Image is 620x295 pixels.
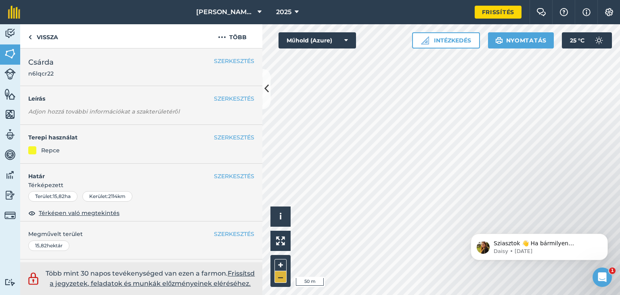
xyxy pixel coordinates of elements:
img: svg+xml;base64,PHN2ZyB4bWxucz0iaHR0cDovL3d3dy53My5vcmcvMjAwMC9zdmciIHdpZHRoPSI1NiIgaGVpZ2h0PSI2MC... [4,88,16,100]
font: Intézkedés [434,37,471,44]
font: 2025 [276,8,291,16]
font: [PERSON_NAME]. [196,8,255,16]
img: svg+xml;base64,PD94bWwgdmVyc2lvbj0iMS4wIiBlbmNvZGluZz0idXRmLTgiPz4KPCEtLSBHZW5lcmF0b3I6IEFkb2JlIE... [4,149,16,161]
img: svg+xml;base64,PD94bWwgdmVyc2lvbj0iMS4wIiBlbmNvZGluZz0idXRmLTgiPz4KPCEtLSBHZW5lcmF0b3I6IEFkb2JlIE... [4,129,16,141]
img: svg+xml;base64,PD94bWwgdmVyc2lvbj0iMS4wIiBlbmNvZGluZz0idXRmLTgiPz4KPCEtLSBHZW5lcmF0b3I6IEFkb2JlIE... [4,68,16,80]
a: Frissítés [475,6,522,19]
font: SZERKESZTÉS [214,173,254,180]
img: svg+xml;base64,PHN2ZyB4bWxucz0iaHR0cDovL3d3dy53My5vcmcvMjAwMC9zdmciIHdpZHRoPSI1NiIgaGVpZ2h0PSI2MC... [4,48,16,60]
img: Két átfedésben lévő szövegbuborék, a bal oldali buborék előtérben van [536,8,546,16]
font: Daisy • [DATE] [35,32,74,38]
button: Több [202,24,262,48]
img: svg+xml;base64,PHN2ZyB4bWxucz0iaHR0cDovL3d3dy53My5vcmcvMjAwMC9zdmciIHdpZHRoPSIyMCIgaGVpZ2h0PSIyNC... [218,32,226,42]
img: svg+xml;base64,PHN2ZyB4bWxucz0iaHR0cDovL3d3dy53My5vcmcvMjAwMC9zdmciIHdpZHRoPSIxOCIgaGVpZ2h0PSIyNC... [28,208,36,218]
font: : [52,193,53,199]
font: Vissza [37,34,58,41]
img: Egy kérdőjel ikon [559,8,569,16]
img: Fogaskerék ikon [604,8,614,16]
font: SZERKESZTÉS [214,95,254,102]
button: – [274,271,287,283]
button: Nyomtatás [488,32,554,48]
p: Üzenet Daisytől, 3 nappal ezelőtt küldve [35,31,139,38]
a: Vissza [20,24,66,48]
font: Sziasztok 👋 Ha bármilyen kérdésetek van az árainkkal kapcsolatban, vagy hogy melyik csomag a megf... [35,23,137,62]
button: Műhold (Azure) [279,32,356,48]
img: svg+xml;base64,PD94bWwgdmVyc2lvbj0iMS4wIiBlbmNvZGluZz0idXRmLTgiPz4KPCEtLSBHZW5lcmF0b3I6IEFkb2JlIE... [4,169,16,181]
font: 2114 [108,193,117,199]
font: Leírás [28,95,45,102]
font: Kerület [89,193,107,199]
font: ° [578,37,580,44]
button: SZERKESZTÉS [214,57,254,65]
button: SZERKESZTÉS [214,94,254,103]
img: svg+xml;base64,PD94bWwgdmVyc2lvbj0iMS4wIiBlbmNvZGluZz0idXRmLTgiPz4KPCEtLSBHZW5lcmF0b3I6IEFkb2JlIE... [4,210,16,221]
button: Intézkedés [412,32,480,48]
font: SZERKESZTÉS [214,230,254,238]
font: Megművelt terület [28,230,83,238]
img: svg+xml;base64,PD94bWwgdmVyc2lvbj0iMS4wIiBlbmNvZGluZz0idXRmLTgiPz4KPCEtLSBHZW5lcmF0b3I6IEFkb2JlIE... [4,278,16,286]
img: svg+xml;base64,PD94bWwgdmVyc2lvbj0iMS4wIiBlbmNvZGluZz0idXRmLTgiPz4KPCEtLSBHZW5lcmF0b3I6IEFkb2JlIE... [4,27,16,40]
img: Négy nyíl, egy balra fent, egy jobbra fent, egy jobbra lent és az utolsó balra lent mutat [276,236,285,245]
button: i [270,206,291,227]
img: svg+xml;base64,PD94bWwgdmVyc2lvbj0iMS4wIiBlbmNvZGluZz0idXRmLTgiPz4KPCEtLSBHZW5lcmF0b3I6IEFkb2JlIE... [4,189,16,201]
font: Műhold (Azure) [287,37,332,44]
font: ha [65,193,71,199]
font: Adjon hozzá további információkat a szakterületéről [28,108,180,115]
button: + [274,259,287,271]
iframe: Intercom értesítések [459,217,620,273]
font: hektár [47,242,63,249]
button: SZERKESZTÉS [214,230,254,238]
img: svg+xml;base64,PHN2ZyB4bWxucz0iaHR0cDovL3d3dy53My5vcmcvMjAwMC9zdmciIHdpZHRoPSIxNyIgaGVpZ2h0PSIxNy... [582,7,591,17]
font: Térképen való megtekintés [39,209,119,217]
font: 15,82 [53,193,65,199]
font: km [117,193,126,199]
span: i [279,211,282,221]
font: Frissítés [482,8,514,16]
font: Repce [41,147,60,154]
img: svg+xml;base64,PD94bWwgdmVyc2lvbj0iMS4wIiBlbmNvZGluZz0idXRmLTgiPz4KPCEtLSBHZW5lcmF0b3I6IEFkb2JlIE... [26,271,40,286]
button: Térképen való megtekintés [28,208,119,218]
img: fieldmargin logó [8,6,20,19]
button: SZERKESZTÉS [214,172,254,181]
font: 1 [611,268,614,273]
button: 25 °C [562,32,612,48]
font: n6lqcr22 [28,70,54,77]
font: SZERKESZTÉS [214,134,254,141]
img: svg+xml;base64,PHN2ZyB4bWxucz0iaHR0cDovL3d3dy53My5vcmcvMjAwMC9zdmciIHdpZHRoPSI1NiIgaGVpZ2h0PSI2MC... [4,108,16,120]
img: svg+xml;base64,PD94bWwgdmVyc2lvbj0iMS4wIiBlbmNvZGluZz0idXRmLTgiPz4KPCEtLSBHZW5lcmF0b3I6IEFkb2JlIE... [591,32,607,48]
button: SZERKESZTÉS [214,133,254,142]
font: Térképezett [28,181,63,189]
font: Több [229,34,247,41]
font: 15,82 [35,242,47,249]
img: Vonalzó ikon [421,36,429,44]
font: Nyomtatás [506,37,547,44]
font: C [580,37,584,44]
font: Terület [35,193,52,199]
font: 25 [570,37,576,44]
font: Csárda [28,58,54,67]
font: SZERKESZTÉS [214,57,254,65]
font: Határ [28,173,45,180]
font: Terepi használat [28,134,77,141]
img: svg+xml;base64,PHN2ZyB4bWxucz0iaHR0cDovL3d3dy53My5vcmcvMjAwMC9zdmciIHdpZHRoPSI5IiBoZWlnaHQ9IjI0Ii... [28,32,32,42]
font: : [107,193,108,199]
iframe: Élő chat az intercomon [593,268,612,287]
font: Több mint 30 napos tevékenységed van ezen a farmon. [46,270,228,277]
img: svg+xml;base64,PHN2ZyB4bWxucz0iaHR0cDovL3d3dy53My5vcmcvMjAwMC9zdmciIHdpZHRoPSIxOSIgaGVpZ2h0PSIyNC... [495,36,503,45]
